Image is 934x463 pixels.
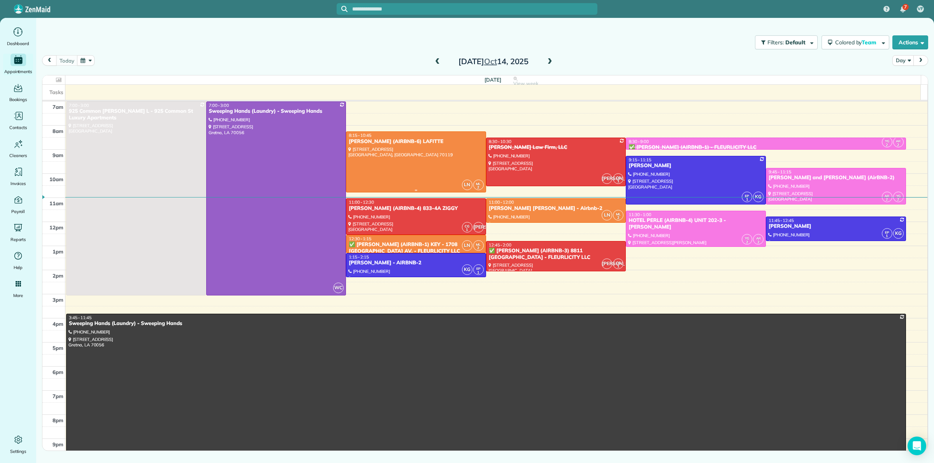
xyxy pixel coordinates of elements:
span: 12:45 - 2:00 [489,242,511,248]
span: Dashboard [7,40,29,47]
span: 8pm [53,417,63,423]
span: 8am [53,128,63,134]
small: 2 [894,142,903,149]
span: 2pm [53,273,63,279]
small: 2 [882,196,892,203]
span: Default [785,39,806,46]
span: 7 [904,4,907,10]
div: [PERSON_NAME] (AIRBNB-4) 833-4A ZIGGY [348,205,484,212]
div: [PERSON_NAME] [768,223,904,230]
a: Settings [3,433,33,455]
span: 5pm [53,345,63,351]
span: Cleaners [9,152,27,159]
small: 2 [753,239,763,246]
span: EP [745,194,749,198]
span: 9:45 - 11:15 [769,169,791,175]
a: Reports [3,222,33,243]
span: Settings [10,447,26,455]
span: 9:15 - 11:15 [629,157,651,162]
span: 4pm [53,321,63,327]
button: next [913,55,928,66]
span: YG [896,194,901,198]
a: Invoices [3,166,33,187]
span: AR [885,194,889,198]
small: 1 [882,232,892,240]
div: ✅ [PERSON_NAME] (AIRBNB-1) - FLEURLICITY LLC [628,144,903,151]
small: 2 [882,142,892,149]
span: EP [476,266,481,271]
span: Bookings [9,96,27,103]
a: Filters: Default [751,35,818,49]
div: 925 Common [PERSON_NAME] L - 925 Common St Luxury Apartments [68,108,204,121]
span: Appointments [4,68,32,75]
a: Appointments [3,54,33,75]
span: CG [616,260,621,265]
small: 1 [462,226,472,234]
div: ✅ [PERSON_NAME] (AIRBNB-1) KEY - 1708 [GEOGRAPHIC_DATA] AV. - FLEURLICITY LLC [348,241,484,255]
button: prev [42,55,57,66]
span: KG [753,192,764,202]
span: [PERSON_NAME] [602,173,612,184]
span: 1pm [53,248,63,255]
small: 1 [742,196,752,203]
span: View week [513,80,538,87]
button: today [56,55,77,66]
span: YG [885,139,889,143]
span: Filters: [767,39,784,46]
span: 8:30 - 9:00 [629,139,649,144]
span: LN [462,240,472,251]
div: HOTEL PERLE (AIRBNB-4) UNIT 202-3 - [PERSON_NAME] [628,217,764,231]
span: YG [745,236,749,240]
div: Sweeping Hands (Laundry) - Sweeping Hands [68,320,904,327]
small: 2 [474,245,483,252]
span: 10am [49,176,63,182]
a: Help [3,250,33,271]
span: AR [896,139,901,143]
span: 8:30 - 10:30 [489,139,511,144]
span: 7am [53,104,63,110]
span: Oct [484,56,497,66]
span: 3pm [53,297,63,303]
span: Contacts [9,124,27,131]
span: 1:15 - 2:15 [349,254,369,260]
span: LN [602,210,612,220]
small: 2 [613,214,623,222]
span: ML [616,212,621,216]
button: Actions [892,35,928,49]
span: 3:45 - 11:45 [69,315,91,320]
div: [PERSON_NAME] - AIRBNB-2 [348,260,484,266]
span: ML [476,242,481,246]
h2: [DATE] 14, 2025 [445,57,542,66]
span: CG [465,224,469,228]
span: AR [756,236,761,240]
span: [DATE] [485,77,501,83]
span: 11:30 - 1:00 [629,212,651,217]
div: Open Intercom Messenger [908,437,926,455]
span: KG [462,264,472,275]
svg: Focus search [341,6,348,12]
span: 11:00 - 12:00 [489,199,514,205]
span: [PERSON_NAME] [473,222,484,232]
button: Colored byTeam [822,35,889,49]
span: 9am [53,152,63,158]
span: 12pm [49,224,63,231]
span: VF [918,6,923,12]
div: 7 unread notifications [895,1,911,18]
button: Filters: Default [755,35,818,49]
span: 7pm [53,393,63,399]
small: 2 [742,239,752,246]
div: [PERSON_NAME] [PERSON_NAME] - Airbnb-2 [488,205,624,212]
span: Colored by [835,39,879,46]
span: 9pm [53,441,63,447]
div: Sweeping Hands (Laundry) - Sweeping Hands [209,108,344,115]
span: 11:00 - 12:30 [349,199,374,205]
span: 11:45 - 12:45 [769,218,794,223]
span: Payroll [11,208,25,215]
small: 1 [613,178,623,185]
a: Bookings [3,82,33,103]
span: [PERSON_NAME] [602,259,612,269]
span: 11am [49,200,63,206]
a: Dashboard [3,26,33,47]
span: 7:00 - 3:00 [209,103,229,108]
button: Day [892,55,914,66]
